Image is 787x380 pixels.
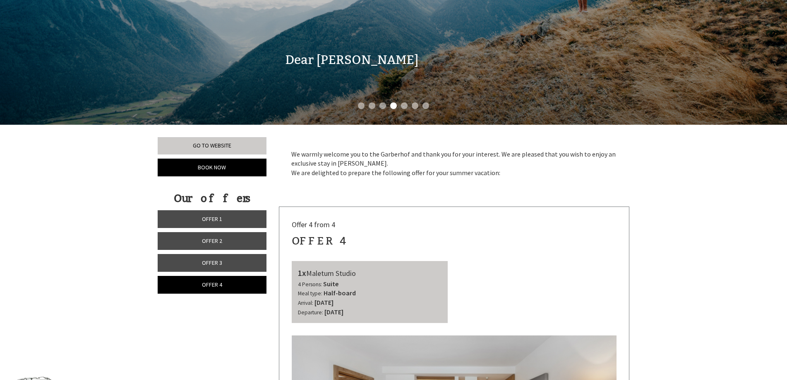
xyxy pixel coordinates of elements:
[158,137,266,154] a: Go to website
[202,237,222,245] span: Offer 2
[323,280,338,288] b: Suite
[291,150,617,178] p: We warmly welcome you to the Garberhof and thank you for your interest. We are pleased that you w...
[324,289,356,297] b: Half-board
[298,309,323,316] small: Departure:
[298,268,306,278] b: 1x
[202,259,222,266] span: Offer 3
[202,281,222,288] span: Offer 4
[298,267,442,279] div: Maletum Studio
[298,299,313,306] small: Arrival:
[298,281,322,288] small: 4 Persons:
[158,191,266,206] div: Our offers
[292,220,335,229] span: Offer 4 from 4
[285,53,418,67] h1: Dear [PERSON_NAME]
[298,290,322,297] small: Meal type:
[158,159,266,176] a: Book now
[202,215,222,223] span: Offer 1
[292,233,347,249] div: Offer 4
[314,298,334,306] b: [DATE]
[324,308,343,316] b: [DATE]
